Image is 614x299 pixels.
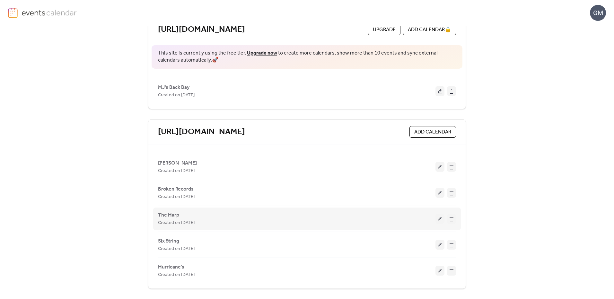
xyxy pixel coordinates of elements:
[368,24,400,35] button: Upgrade
[247,48,277,58] a: Upgrade now
[158,159,197,167] span: [PERSON_NAME]
[158,187,194,191] a: Broken Records
[158,84,189,91] span: MJ's Back Bay
[158,193,195,201] span: Created on [DATE]
[158,263,184,271] span: Hurricane's
[158,213,179,217] a: The Harp
[409,126,456,138] button: ADD CALENDAR
[158,24,245,35] a: [URL][DOMAIN_NAME]
[8,8,18,18] img: logo
[158,50,456,64] span: This site is currently using the free tier. to create more calendars, show more than 10 events an...
[158,211,179,219] span: The Harp
[158,271,195,279] span: Created on [DATE]
[158,237,179,245] span: Six String
[158,185,194,193] span: Broken Records
[22,8,77,17] img: logo-type
[158,86,189,89] a: MJ's Back Bay
[158,265,184,269] a: Hurricane's
[414,128,451,136] span: ADD CALENDAR
[158,91,195,99] span: Created on [DATE]
[373,26,396,34] span: Upgrade
[158,219,195,227] span: Created on [DATE]
[158,239,179,243] a: Six String
[158,161,197,165] a: [PERSON_NAME]
[158,167,195,175] span: Created on [DATE]
[158,127,245,137] a: [URL][DOMAIN_NAME]
[158,245,195,253] span: Created on [DATE]
[590,5,606,21] div: GM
